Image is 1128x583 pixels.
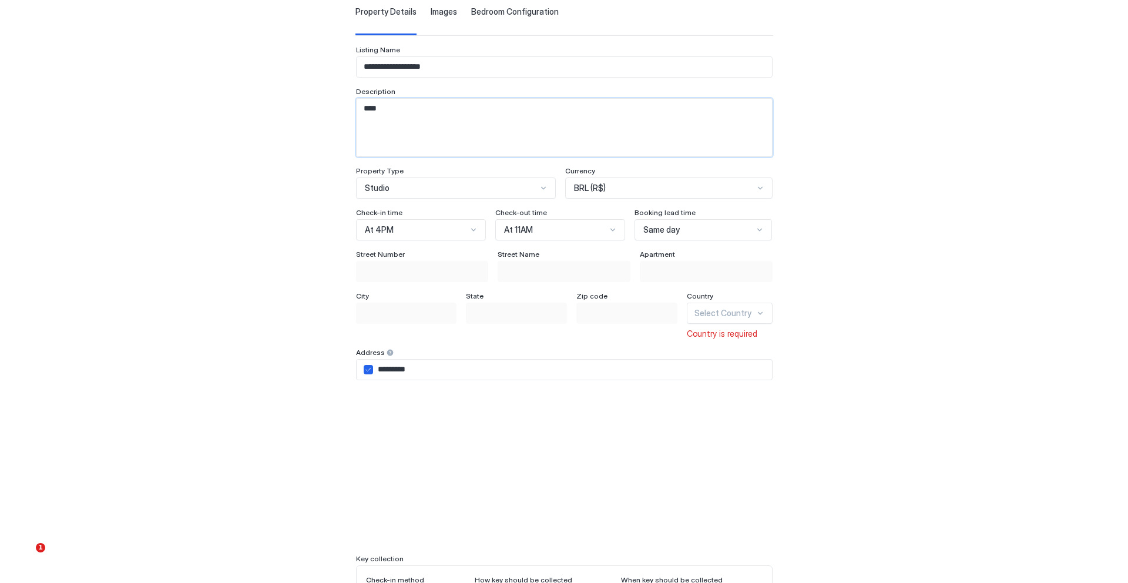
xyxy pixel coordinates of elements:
input: Input Field [357,303,456,323]
input: Input Field [373,360,772,380]
span: At 11AM [504,225,533,235]
span: Key collection [356,554,404,563]
span: BRL (R$) [574,183,606,193]
span: Property Type [356,166,404,175]
span: Zip code [576,291,607,300]
span: Address [356,348,385,357]
span: Country is required [687,329,757,339]
div: airbnbAddress [364,365,373,374]
span: Same day [643,225,680,235]
span: Country [687,291,713,300]
span: Images [431,6,457,17]
span: Listing Name [356,45,400,54]
input: Input Field [357,57,772,77]
span: Currency [565,166,595,175]
textarea: Input Field [357,99,772,156]
span: Check-out time [495,208,547,217]
span: Property Details [355,6,417,17]
input: Input Field [498,262,630,282]
span: City [356,291,369,300]
input: Input Field [577,303,677,323]
span: Description [356,87,395,96]
span: State [466,291,484,300]
span: At 4PM [365,225,394,235]
span: Booking lead time [634,208,696,217]
span: Street Number [356,250,405,259]
span: Check-in time [356,208,402,217]
span: 1 [36,543,45,552]
span: Apartment [640,250,675,259]
span: Bedroom Configuration [471,6,559,17]
input: Input Field [640,262,772,282]
input: Input Field [466,303,566,323]
span: Street Name [498,250,539,259]
iframe: Intercom live chat [12,543,40,571]
input: Input Field [357,262,488,282]
span: Studio [365,183,390,193]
